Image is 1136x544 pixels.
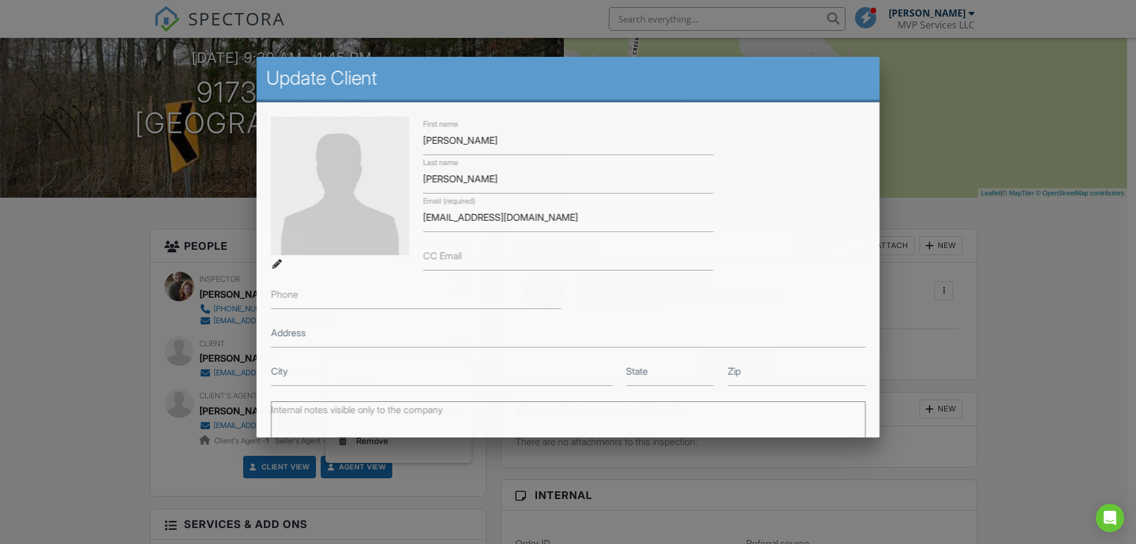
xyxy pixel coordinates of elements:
[270,365,287,378] label: City
[423,157,458,168] label: Last name
[727,365,740,378] label: Zip
[266,66,870,90] h2: Update Client
[423,119,458,130] label: First name
[270,403,442,416] label: Internal notes visible only to the company
[270,117,408,255] img: default-user-f0147aede5fd5fa78ca7ade42f37bd4542148d508eef1c3d3ea960f66861d68b.jpg
[626,365,648,378] label: State
[1096,504,1124,532] div: Open Intercom Messenger
[270,326,305,339] label: Address
[270,288,298,301] label: Phone
[423,196,475,207] label: Email (required)
[423,249,461,262] label: CC Email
